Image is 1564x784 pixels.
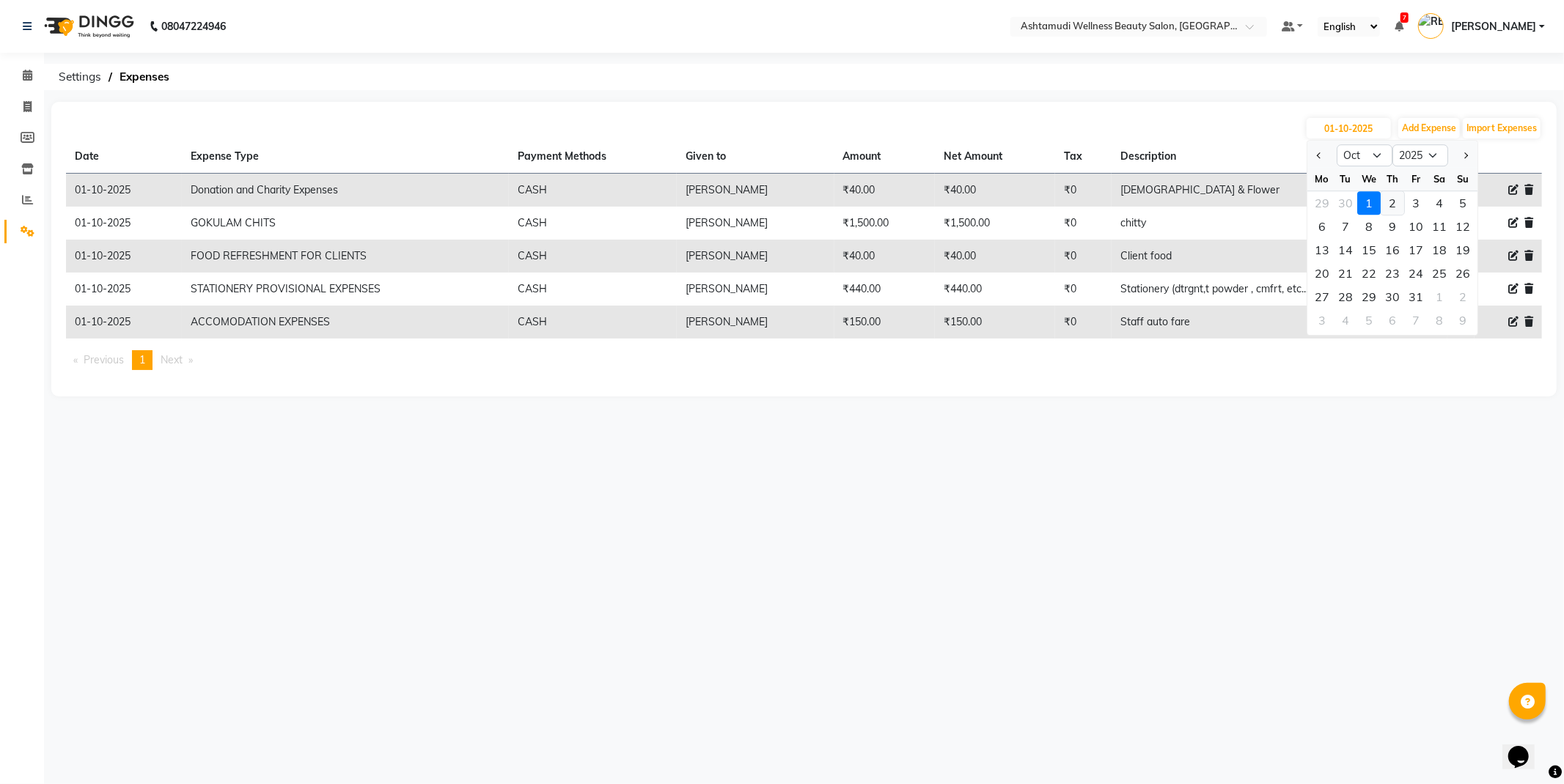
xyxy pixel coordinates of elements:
div: Saturday, October 18, 2025 [1428,238,1451,262]
td: 01-10-2025 [66,273,182,306]
td: CASH [509,174,677,207]
td: ₹1,500.00 [834,207,935,240]
div: Wednesday, November 5, 2025 [1357,308,1381,332]
th: Payment Methods [509,140,677,174]
div: 4 [1334,308,1357,332]
td: ₹440.00 [935,273,1055,306]
span: Settings [51,64,109,90]
div: Tu [1334,167,1357,191]
td: ₹0 [1055,273,1112,306]
td: Client food [1112,240,1447,273]
div: Tuesday, September 30, 2025 [1334,191,1357,215]
div: Monday, September 29, 2025 [1310,191,1334,215]
div: Wednesday, October 29, 2025 [1357,285,1381,308]
div: Saturday, November 8, 2025 [1428,308,1451,332]
td: GOKULAM CHITS [182,207,509,240]
td: ₹40.00 [935,240,1055,273]
th: Date [66,140,182,174]
div: 22 [1357,262,1381,285]
th: Net Amount [935,140,1055,174]
th: Given to [677,140,834,174]
div: Sunday, October 5, 2025 [1451,191,1475,215]
td: ₹40.00 [834,240,935,273]
td: [PERSON_NAME] [677,240,834,273]
td: CASH [509,240,677,273]
div: 26 [1451,262,1475,285]
div: Wednesday, October 15, 2025 [1357,238,1381,262]
div: Sa [1428,167,1451,191]
div: Monday, October 6, 2025 [1310,215,1334,238]
div: 14 [1334,238,1357,262]
div: 7 [1334,215,1357,238]
button: Add Expense [1398,118,1460,138]
td: ₹40.00 [834,174,935,207]
td: ₹0 [1055,174,1112,207]
div: 20 [1310,262,1334,285]
div: Friday, October 10, 2025 [1404,215,1428,238]
td: FOOD REFRESHMENT FOR CLIENTS [182,240,509,273]
td: Donation and Charity Expenses [182,174,509,207]
div: 6 [1310,215,1334,238]
div: Wednesday, October 8, 2025 [1357,215,1381,238]
div: 21 [1334,262,1357,285]
div: Wednesday, October 22, 2025 [1357,262,1381,285]
div: 12 [1451,215,1475,238]
div: 18 [1428,238,1451,262]
td: ₹1,500.00 [935,207,1055,240]
div: Saturday, October 25, 2025 [1428,262,1451,285]
div: 3 [1404,191,1428,215]
div: Thursday, October 2, 2025 [1381,191,1404,215]
div: We [1357,167,1381,191]
td: [PERSON_NAME] [677,273,834,306]
div: 8 [1357,215,1381,238]
div: 30 [1381,285,1404,308]
div: 28 [1334,285,1357,308]
nav: Pagination [66,350,1542,370]
div: Tuesday, October 28, 2025 [1334,285,1357,308]
th: Description [1112,140,1447,174]
td: 01-10-2025 [66,174,182,207]
div: Th [1381,167,1404,191]
div: Monday, November 3, 2025 [1310,308,1334,332]
div: Monday, October 27, 2025 [1310,285,1334,308]
select: Select month [1337,144,1392,166]
div: 24 [1404,262,1428,285]
div: 5 [1357,308,1381,332]
div: 19 [1451,238,1475,262]
div: 6 [1381,308,1404,332]
div: Su [1451,167,1475,191]
td: [PERSON_NAME] [677,306,834,339]
span: Expenses [112,64,177,90]
iframe: chat widget [1502,725,1549,769]
input: PLACEHOLDER.DATE [1307,118,1391,138]
div: 27 [1310,285,1334,308]
td: ₹0 [1055,207,1112,240]
div: 31 [1404,285,1428,308]
div: Thursday, October 16, 2025 [1381,238,1404,262]
td: ₹150.00 [935,306,1055,339]
th: Amount [834,140,935,174]
th: Tax [1055,140,1112,174]
div: 10 [1404,215,1428,238]
div: 29 [1310,191,1334,215]
div: 2 [1381,191,1404,215]
div: Friday, November 7, 2025 [1404,308,1428,332]
div: 8 [1428,308,1451,332]
td: ACCOMODATION EXPENSES [182,306,509,339]
img: RENO GEORGE [1418,13,1444,39]
div: 7 [1404,308,1428,332]
div: Tuesday, October 21, 2025 [1334,262,1357,285]
div: 4 [1428,191,1451,215]
div: Sunday, November 9, 2025 [1451,308,1475,332]
div: 23 [1381,262,1404,285]
div: Friday, October 31, 2025 [1404,285,1428,308]
div: Monday, October 13, 2025 [1310,238,1334,262]
div: Sunday, October 26, 2025 [1451,262,1475,285]
div: 25 [1428,262,1451,285]
div: Sunday, November 2, 2025 [1451,285,1475,308]
div: 3 [1310,308,1334,332]
span: Next [161,353,183,366]
div: 1 [1428,285,1451,308]
div: Saturday, November 1, 2025 [1428,285,1451,308]
div: Tuesday, November 4, 2025 [1334,308,1357,332]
